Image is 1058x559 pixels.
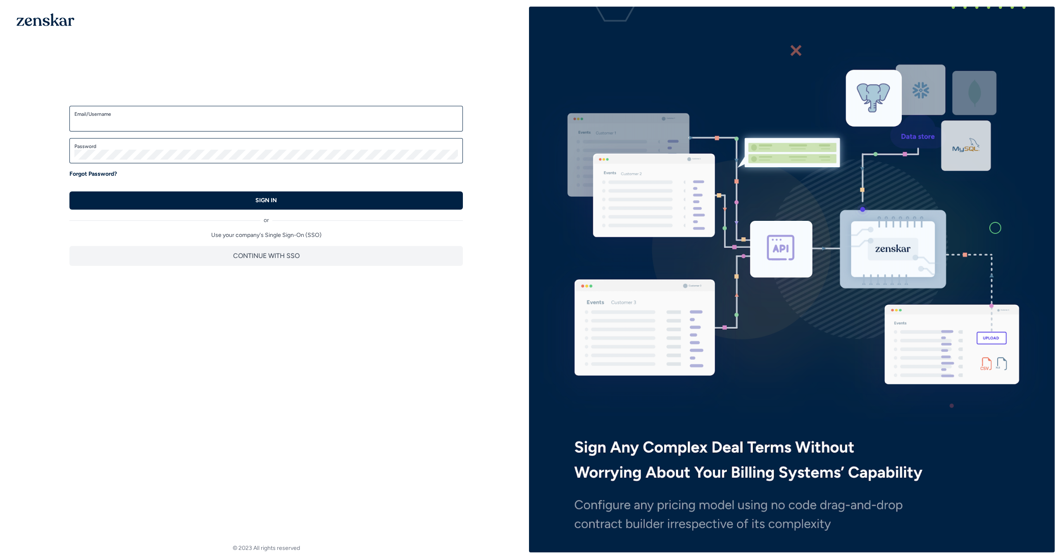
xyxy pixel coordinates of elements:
div: or [69,210,463,225]
label: Password [74,143,458,150]
a: Forgot Password? [69,170,117,178]
button: CONTINUE WITH SSO [69,246,463,266]
footer: © 2023 All rights reserved [3,544,529,552]
button: SIGN IN [69,191,463,210]
p: SIGN IN [255,196,277,205]
label: Email/Username [74,111,458,117]
img: 1OGAJ2xQqyY4LXKgY66KYq0eOWRCkrZdAb3gUhuVAqdWPZE9SRJmCz+oDMSn4zDLXe31Ii730ItAGKgCKgCCgCikA4Av8PJUP... [17,13,74,26]
p: Use your company's Single Sign-On (SSO) [69,231,463,239]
